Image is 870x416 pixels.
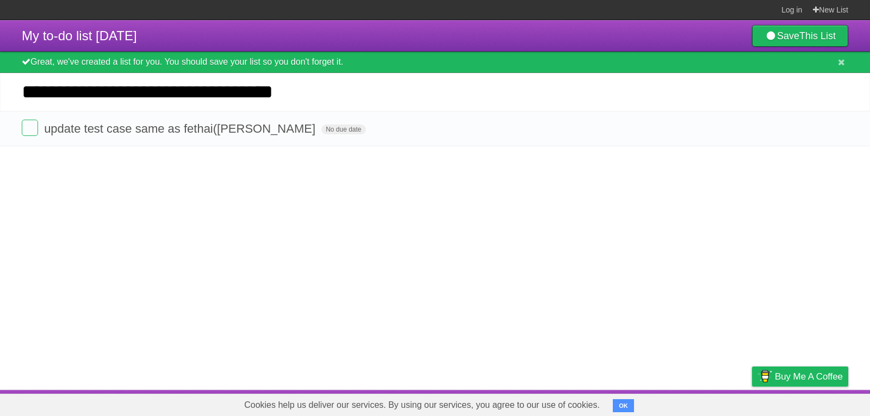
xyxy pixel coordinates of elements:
a: Suggest a feature [780,393,848,413]
span: No due date [321,125,365,134]
a: SaveThis List [752,25,848,47]
span: My to-do list [DATE] [22,28,137,43]
button: OK [613,399,634,412]
a: Developers [643,393,687,413]
span: Buy me a coffee [775,367,843,386]
a: Terms [701,393,725,413]
b: This List [799,30,836,41]
a: Privacy [738,393,766,413]
label: Done [22,120,38,136]
img: Buy me a coffee [757,367,772,386]
span: Cookies help us deliver our services. By using our services, you agree to our use of cookies. [233,394,611,416]
a: Buy me a coffee [752,367,848,387]
span: update test case same as fethai([PERSON_NAME] [44,122,318,135]
a: About [607,393,630,413]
